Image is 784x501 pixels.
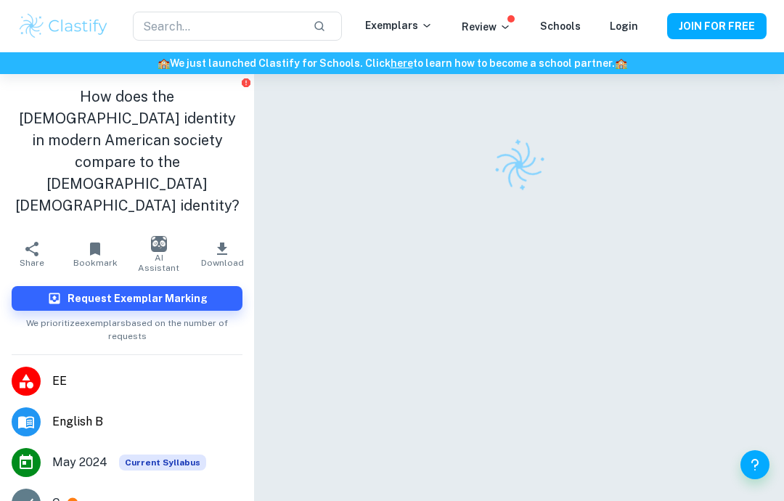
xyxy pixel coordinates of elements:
[391,57,413,69] a: here
[667,13,767,39] button: JOIN FOR FREE
[240,77,251,88] button: Report issue
[483,129,555,200] img: Clastify logo
[133,12,301,41] input: Search...
[119,455,206,471] div: This exemplar is based on the current syllabus. Feel free to refer to it for inspiration/ideas wh...
[119,455,206,471] span: Current Syllabus
[365,17,433,33] p: Exemplars
[201,258,244,268] span: Download
[3,55,781,71] h6: We just launched Clastify for Schools. Click to learn how to become a school partner.
[52,372,242,390] span: EE
[12,86,242,216] h1: How does the [DEMOGRAPHIC_DATA] identity in modern American society compare to the [DEMOGRAPHIC_D...
[740,450,769,479] button: Help and Feedback
[151,236,167,252] img: AI Assistant
[64,234,128,274] button: Bookmark
[12,311,242,343] span: We prioritize exemplars based on the number of requests
[610,20,638,32] a: Login
[158,57,170,69] span: 🏫
[17,12,110,41] img: Clastify logo
[20,258,44,268] span: Share
[73,258,118,268] span: Bookmark
[540,20,581,32] a: Schools
[68,290,208,306] h6: Request Exemplar Marking
[615,57,627,69] span: 🏫
[462,19,511,35] p: Review
[12,286,242,311] button: Request Exemplar Marking
[191,234,255,274] button: Download
[52,413,242,431] span: English B
[52,454,107,471] span: May 2024
[127,234,191,274] button: AI Assistant
[136,253,182,273] span: AI Assistant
